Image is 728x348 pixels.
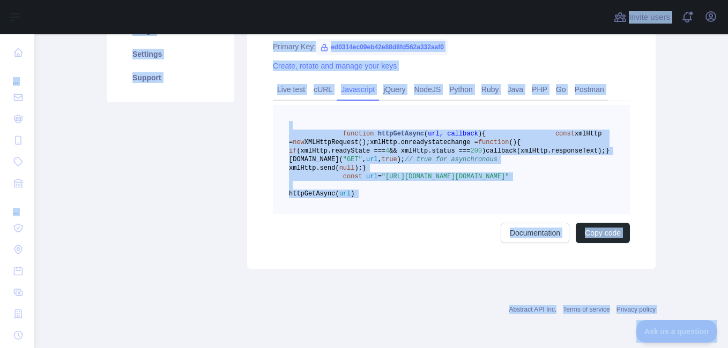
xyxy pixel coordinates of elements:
[612,9,672,26] button: Invite users
[309,81,337,98] a: cURL
[351,190,354,198] span: )
[503,81,528,98] a: Java
[576,223,630,243] button: Copy code
[410,81,445,98] a: NodeJS
[120,66,221,89] a: Support
[289,156,343,163] span: [DOMAIN_NAME](
[273,41,630,52] div: Primary Key:
[555,130,575,138] span: const
[273,62,397,70] a: Create, rotate and manage your keys
[397,156,405,163] span: );
[382,173,509,180] span: "[URL][DOMAIN_NAME][DOMAIN_NAME]"
[509,306,557,313] a: Abstract API Inc.
[389,147,470,155] span: && xmlHttp.status ===
[552,81,570,98] a: Go
[477,81,503,98] a: Ruby
[337,81,379,98] a: Javascript
[9,64,26,86] div: ...
[9,195,26,216] div: ...
[616,306,656,313] a: Privacy policy
[424,130,428,138] span: (
[517,139,521,146] span: {
[486,147,605,155] span: callback(xmlHttp.responseText);
[501,223,569,243] a: Documentation
[296,147,385,155] span: (xmlHttp.readyState ===
[366,156,378,163] span: url
[513,139,517,146] span: )
[379,81,410,98] a: jQuery
[528,81,552,98] a: PHP
[120,42,221,66] a: Settings
[304,139,370,146] span: XMLHttpRequest();
[370,139,478,146] span: xmlHttp.onreadystatechange =
[629,11,670,24] span: Invite users
[563,306,610,313] a: Terms of service
[606,147,610,155] span: }
[428,130,478,138] span: url, callback
[289,190,339,198] span: httpGetAsync(
[385,147,389,155] span: 4
[362,156,366,163] span: ,
[339,190,351,198] span: url
[343,130,374,138] span: function
[478,139,509,146] span: function
[382,156,397,163] span: true
[273,81,309,98] a: Live test
[482,147,486,155] span: )
[509,139,512,146] span: (
[445,81,477,98] a: Python
[405,156,497,163] span: // true for asynchronous
[482,130,486,138] span: {
[362,164,366,172] span: }
[636,320,717,343] iframe: Toggle Customer Support
[339,164,355,172] span: null
[343,156,362,163] span: "GET"
[316,39,448,55] span: ed0314ec09eb42e88d8fd562a332aaf0
[470,147,482,155] span: 200
[478,130,482,138] span: )
[289,164,339,172] span: xmlHttp.send(
[378,173,382,180] span: =
[293,139,304,146] span: new
[570,81,608,98] a: Postman
[378,130,424,138] span: httpGetAsync
[289,147,296,155] span: if
[366,173,378,180] span: url
[354,164,362,172] span: );
[343,173,362,180] span: const
[378,156,382,163] span: ,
